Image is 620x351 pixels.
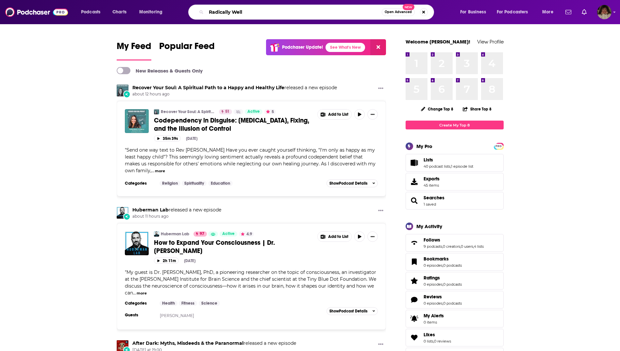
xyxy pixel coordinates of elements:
div: [DATE] [184,259,195,263]
a: Show notifications dropdown [563,7,574,18]
a: Recover Your Soul: A Spiritual Path to a Happy and Healthy Life [132,85,284,91]
button: Show More Button [376,207,386,215]
button: more [155,168,165,174]
img: Recover Your Soul: A Spiritual Path to a Happy and Healthy Life [154,109,159,114]
a: Codependency in Disguise: Perfectionism, Fixing, and the Illusion of Control [125,109,149,133]
a: Charts [108,7,130,17]
h3: released a new episode [132,85,337,91]
a: 1 episode list [451,164,473,169]
button: open menu [538,7,561,17]
button: 5 [264,109,276,114]
span: , [460,244,461,249]
span: Reviews [406,291,504,309]
span: Active [222,231,235,237]
span: For Podcasters [497,8,528,17]
button: Show More Button [376,340,386,348]
a: 0 episodes [424,282,443,287]
div: [DATE] [186,136,197,141]
span: 97 [200,231,204,237]
div: New Episode [123,91,130,98]
span: ... [133,290,136,296]
h3: Guests [125,312,154,318]
a: Fitness [179,301,197,306]
a: See What's New [326,43,365,52]
span: , [443,282,443,287]
a: 1 saved [424,202,436,207]
a: 0 users [461,244,473,249]
a: Exports [406,173,504,191]
button: open menu [456,7,494,17]
span: ... [151,168,154,174]
span: New [403,4,414,10]
span: Reviews [424,294,442,300]
a: Likes [424,332,451,338]
span: Ratings [406,272,504,290]
a: Religion [159,181,180,186]
a: Ratings [424,275,462,281]
a: Bookmarks [424,256,462,262]
span: My Alerts [424,313,444,319]
button: ShowPodcast Details [327,179,378,187]
a: How to Expand Your Consciousness | Dr. Christof Koch [125,231,149,255]
h3: Categories [125,301,154,306]
a: PRO [495,143,503,148]
button: 4.9 [239,231,254,237]
a: 0 podcasts [443,301,462,306]
span: Show Podcast Details [329,309,367,313]
a: 0 lists [424,339,433,343]
button: Show More Button [367,109,378,120]
a: Huberman Lab [154,231,159,237]
span: , [433,339,434,343]
span: My Alerts [408,314,421,323]
a: Likes [408,333,421,342]
button: ShowPodcast Details [327,307,378,315]
a: Searches [424,195,444,201]
span: For Business [460,8,486,17]
span: Codependency in Disguise: [MEDICAL_DATA], Fixing, and the Illusion of Control [154,116,309,133]
p: Podchaser Update! [282,44,323,50]
a: Health [159,301,177,306]
a: After Dark: Myths, Misdeeds & the Paranormal [132,340,243,346]
button: open menu [135,7,171,17]
a: Education [208,181,233,186]
span: My Feed [117,41,151,56]
a: Active [245,109,262,114]
div: New Episode [123,213,130,220]
img: User Profile [597,5,612,19]
h3: released a new episode [132,207,221,213]
span: Show Podcast Details [329,181,367,186]
h3: released a new episode [132,340,296,346]
a: Spirituality [182,181,207,186]
a: 4 lists [474,244,484,249]
a: 0 podcasts [443,282,462,287]
button: open menu [76,7,109,17]
span: Exports [424,176,440,182]
span: My guest is Dr. [PERSON_NAME], PhD, a pioneering researcher on the topic of consciousness, an inv... [125,269,376,296]
span: Follows [406,234,504,252]
a: Ratings [408,276,421,285]
span: Bookmarks [406,253,504,271]
a: Recover Your Soul: A Spiritual Path to a Happy and Healthy Life [161,109,215,114]
a: My Feed [117,41,151,60]
a: My Alerts [406,310,504,327]
a: Recover Your Soul: A Spiritual Path to a Happy and Healthy Life [117,85,128,96]
a: Active [220,231,237,237]
img: Podchaser - Follow, Share and Rate Podcasts [5,6,68,18]
span: 45 items [424,183,440,188]
a: Follows [408,238,421,247]
span: Logged in as angelport [597,5,612,19]
img: Huberman Lab [117,207,128,219]
span: , [450,164,451,169]
span: Exports [408,177,421,186]
span: Likes [406,329,504,346]
span: Bookmarks [424,256,449,262]
span: How to Expand Your Consciousness | Dr. [PERSON_NAME] [154,239,275,255]
span: Add to List [328,112,348,117]
span: , [473,244,474,249]
a: Follows [424,237,484,243]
